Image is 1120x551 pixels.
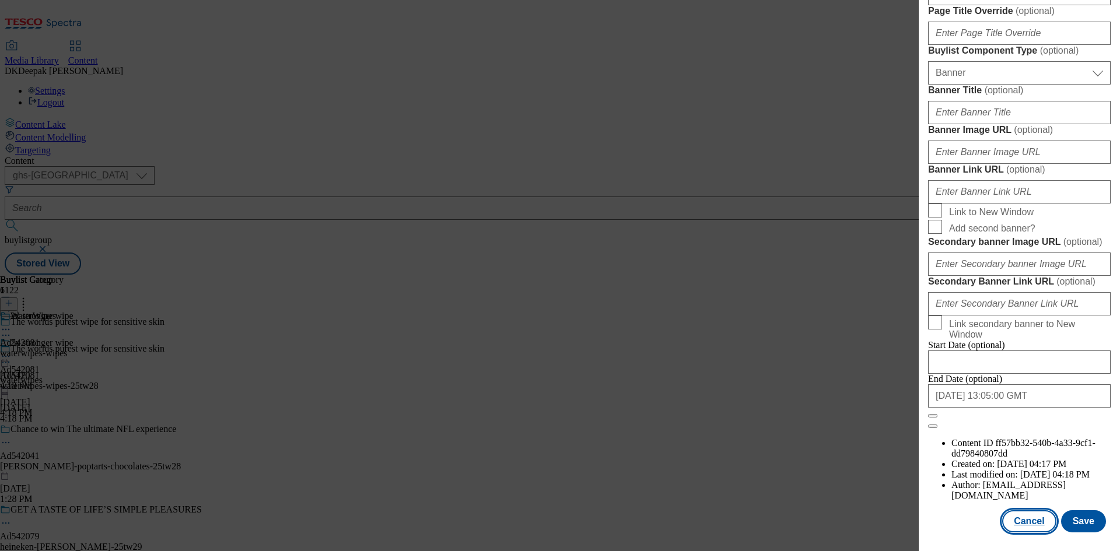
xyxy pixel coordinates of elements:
span: Add second banner? [949,223,1035,234]
span: [DATE] 04:18 PM [1020,469,1090,479]
button: Close [928,414,937,417]
label: Banner Title [928,85,1111,96]
span: Start Date (optional) [928,340,1005,350]
label: Secondary banner Image URL [928,236,1111,248]
input: Enter Date [928,350,1111,374]
li: Author: [951,480,1111,501]
span: [DATE] 04:17 PM [997,459,1066,469]
button: Cancel [1002,510,1056,532]
span: Link to New Window [949,207,1034,217]
li: Created on: [951,459,1111,469]
input: Enter Secondary banner Image URL [928,252,1111,276]
li: Content ID [951,438,1111,459]
span: ( optional ) [1040,45,1079,55]
input: Enter Date [928,384,1111,408]
span: Link secondary banner to New Window [949,319,1106,340]
label: Page Title Override [928,5,1111,17]
label: Banner Image URL [928,124,1111,136]
label: Banner Link URL [928,164,1111,176]
span: End Date (optional) [928,374,1002,384]
input: Enter Page Title Override [928,22,1111,45]
span: ( optional ) [1063,237,1102,247]
span: [EMAIL_ADDRESS][DOMAIN_NAME] [951,480,1066,500]
span: ( optional ) [1056,276,1095,286]
input: Enter Secondary Banner Link URL [928,292,1111,315]
button: Save [1061,510,1106,532]
span: ( optional ) [985,85,1024,95]
input: Enter Banner Title [928,101,1111,124]
li: Last modified on: [951,469,1111,480]
input: Enter Banner Link URL [928,180,1111,203]
label: Secondary Banner Link URL [928,276,1111,287]
label: Buylist Component Type [928,45,1111,57]
span: ( optional ) [1006,164,1045,174]
span: ( optional ) [1014,125,1053,135]
input: Enter Banner Image URL [928,141,1111,164]
span: ff57bb32-540b-4a33-9cf1-dd79840807dd [951,438,1095,458]
span: ( optional ) [1016,6,1055,16]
